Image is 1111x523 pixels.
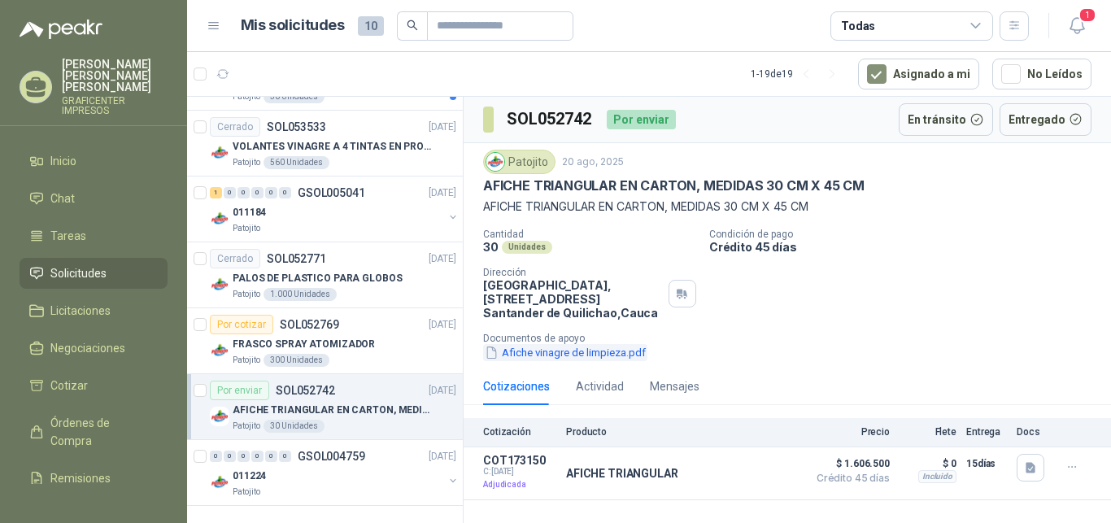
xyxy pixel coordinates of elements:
[210,183,460,235] a: 1 0 0 0 0 0 GSOL005041[DATE] Company Logo011184Patojito
[233,156,260,169] p: Patojito
[429,185,456,201] p: [DATE]
[251,187,264,198] div: 0
[483,377,550,395] div: Cotizaciones
[233,337,375,352] p: FRASCO SPRAY ATOMIZADOR
[966,426,1007,438] p: Entrega
[210,209,229,229] img: Company Logo
[233,139,435,155] p: VOLANTES VINAGRE A 4 TINTAS EN PROPALCOTE VER ARCHIVO ADJUNTO
[62,59,168,93] p: [PERSON_NAME] [PERSON_NAME] [PERSON_NAME]
[429,251,456,267] p: [DATE]
[50,302,111,320] span: Licitaciones
[483,240,499,254] p: 30
[20,295,168,326] a: Licitaciones
[562,155,624,170] p: 20 ago, 2025
[210,473,229,492] img: Company Logo
[233,420,260,433] p: Patojito
[50,414,152,450] span: Órdenes de Compra
[483,198,1091,216] p: AFICHE TRIANGULAR EN CARTON, MEDIDAS 30 CM X 45 CM
[267,253,326,264] p: SOL052771
[187,242,463,308] a: CerradoSOL052771[DATE] Company LogoPALOS DE PLASTICO PARA GLOBOSPatojito1.000 Unidades
[210,407,229,426] img: Company Logo
[483,454,556,467] p: COT173150
[298,187,365,198] p: GSOL005041
[486,153,504,171] img: Company Logo
[264,288,337,301] div: 1.000 Unidades
[210,143,229,163] img: Company Logo
[358,16,384,36] span: 10
[267,121,326,133] p: SOL053533
[1017,426,1049,438] p: Docs
[233,469,266,484] p: 011224
[900,426,956,438] p: Flete
[233,354,260,367] p: Patojito
[20,258,168,289] a: Solicitudes
[187,111,463,177] a: CerradoSOL053533[DATE] Company LogoVOLANTES VINAGRE A 4 TINTAS EN PROPALCOTE VER ARCHIVO ADJUNTOP...
[20,220,168,251] a: Tareas
[50,190,75,207] span: Chat
[483,229,696,240] p: Cantidad
[20,463,168,494] a: Remisiones
[483,333,1104,344] p: Documentos de apoyo
[50,264,107,282] span: Solicitudes
[709,240,1104,254] p: Crédito 45 días
[264,420,325,433] div: 30 Unidades
[50,227,86,245] span: Tareas
[20,408,168,456] a: Órdenes de Compra
[50,339,125,357] span: Negociaciones
[483,150,555,174] div: Patojito
[576,377,624,395] div: Actividad
[20,183,168,214] a: Chat
[429,383,456,399] p: [DATE]
[483,177,865,194] p: AFICHE TRIANGULAR EN CARTON, MEDIDAS 30 CM X 45 CM
[224,451,236,462] div: 0
[650,377,699,395] div: Mensajes
[20,333,168,364] a: Negociaciones
[966,454,1007,473] p: 15 días
[429,317,456,333] p: [DATE]
[566,467,678,480] p: AFICHE TRIANGULAR
[20,146,168,177] a: Inicio
[298,451,365,462] p: GSOL004759
[483,467,556,477] span: C: [DATE]
[251,451,264,462] div: 0
[1062,11,1091,41] button: 1
[50,469,111,487] span: Remisiones
[20,20,102,39] img: Logo peakr
[264,90,325,103] div: 30 Unidades
[237,187,250,198] div: 0
[233,271,403,286] p: PALOS DE PLASTICO PARA GLOBOS
[233,222,260,235] p: Patojito
[210,341,229,360] img: Company Logo
[210,451,222,462] div: 0
[858,59,979,89] button: Asignado a mi
[264,156,329,169] div: 560 Unidades
[224,187,236,198] div: 0
[264,354,329,367] div: 300 Unidades
[279,451,291,462] div: 0
[429,120,456,135] p: [DATE]
[918,470,956,483] div: Incluido
[483,477,556,493] p: Adjudicada
[808,426,890,438] p: Precio
[62,96,168,115] p: GRAFICENTER IMPRESOS
[210,249,260,268] div: Cerrado
[566,426,799,438] p: Producto
[841,17,875,35] div: Todas
[607,110,676,129] div: Por enviar
[210,275,229,294] img: Company Logo
[210,187,222,198] div: 1
[1000,103,1092,136] button: Entregado
[899,103,993,136] button: En tránsito
[279,187,291,198] div: 0
[50,377,88,394] span: Cotizar
[407,20,418,31] span: search
[210,381,269,400] div: Por enviar
[751,61,845,87] div: 1 - 19 de 19
[1078,7,1096,23] span: 1
[429,449,456,464] p: [DATE]
[276,385,335,396] p: SOL052742
[265,451,277,462] div: 0
[280,319,339,330] p: SOL052769
[233,90,260,103] p: Patojito
[233,288,260,301] p: Patojito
